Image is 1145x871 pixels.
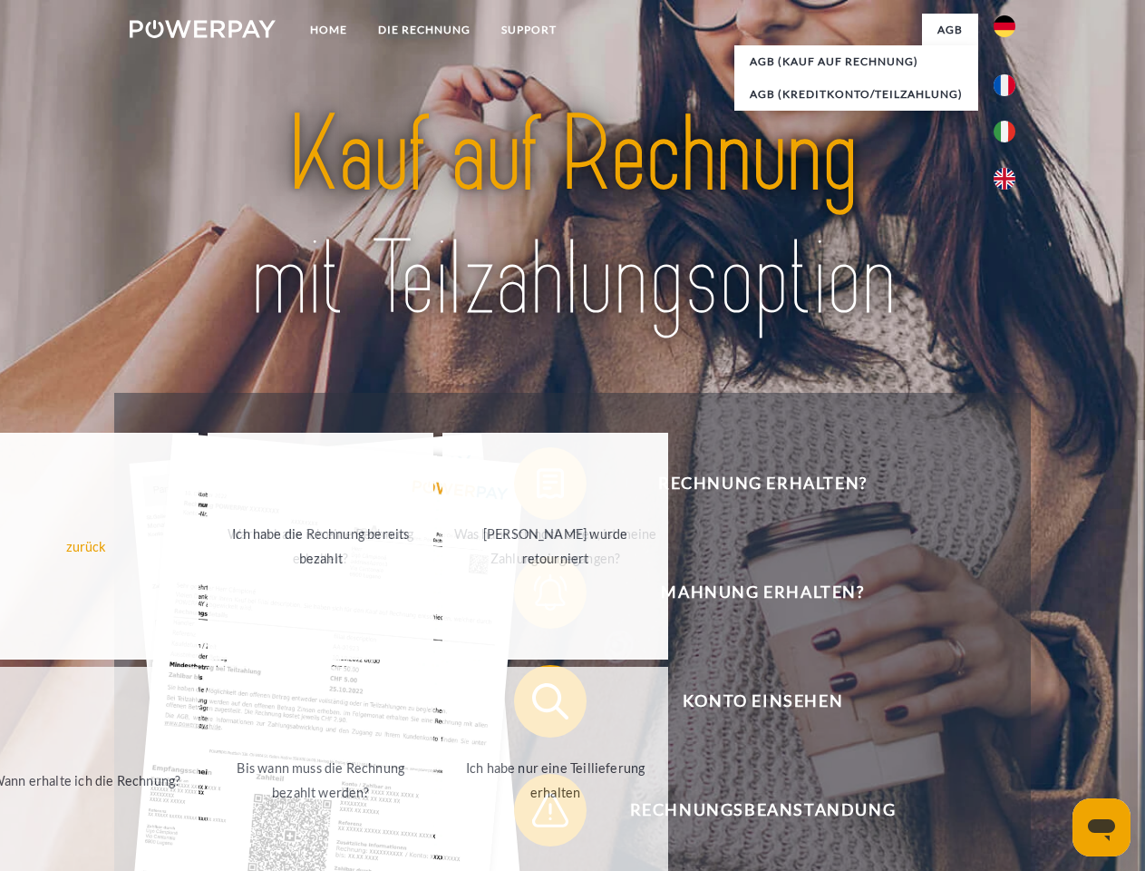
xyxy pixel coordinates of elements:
[734,78,978,111] a: AGB (Kreditkonto/Teilzahlung)
[363,14,486,46] a: DIE RECHNUNG
[1072,798,1130,856] iframe: Schaltfläche zum Öffnen des Messaging-Fensters
[994,121,1015,142] img: it
[453,522,657,571] div: [PERSON_NAME] wurde retourniert
[540,665,985,738] span: Konto einsehen
[218,522,422,571] div: Ich habe die Rechnung bereits bezahlt
[994,168,1015,190] img: en
[540,556,985,629] span: Mahnung erhalten?
[514,665,985,738] button: Konto einsehen
[734,45,978,78] a: AGB (Kauf auf Rechnung)
[540,774,985,847] span: Rechnungsbeanstandung
[218,756,422,805] div: Bis wann muss die Rechnung bezahlt werden?
[486,14,572,46] a: SUPPORT
[453,756,657,805] div: Ich habe nur eine Teillieferung erhalten
[173,87,972,347] img: title-powerpay_de.svg
[130,20,276,38] img: logo-powerpay-white.svg
[295,14,363,46] a: Home
[514,447,985,520] button: Rechnung erhalten?
[994,15,1015,37] img: de
[994,74,1015,96] img: fr
[514,556,985,629] button: Mahnung erhalten?
[514,774,985,847] button: Rechnungsbeanstandung
[922,14,978,46] a: agb
[540,447,985,520] span: Rechnung erhalten?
